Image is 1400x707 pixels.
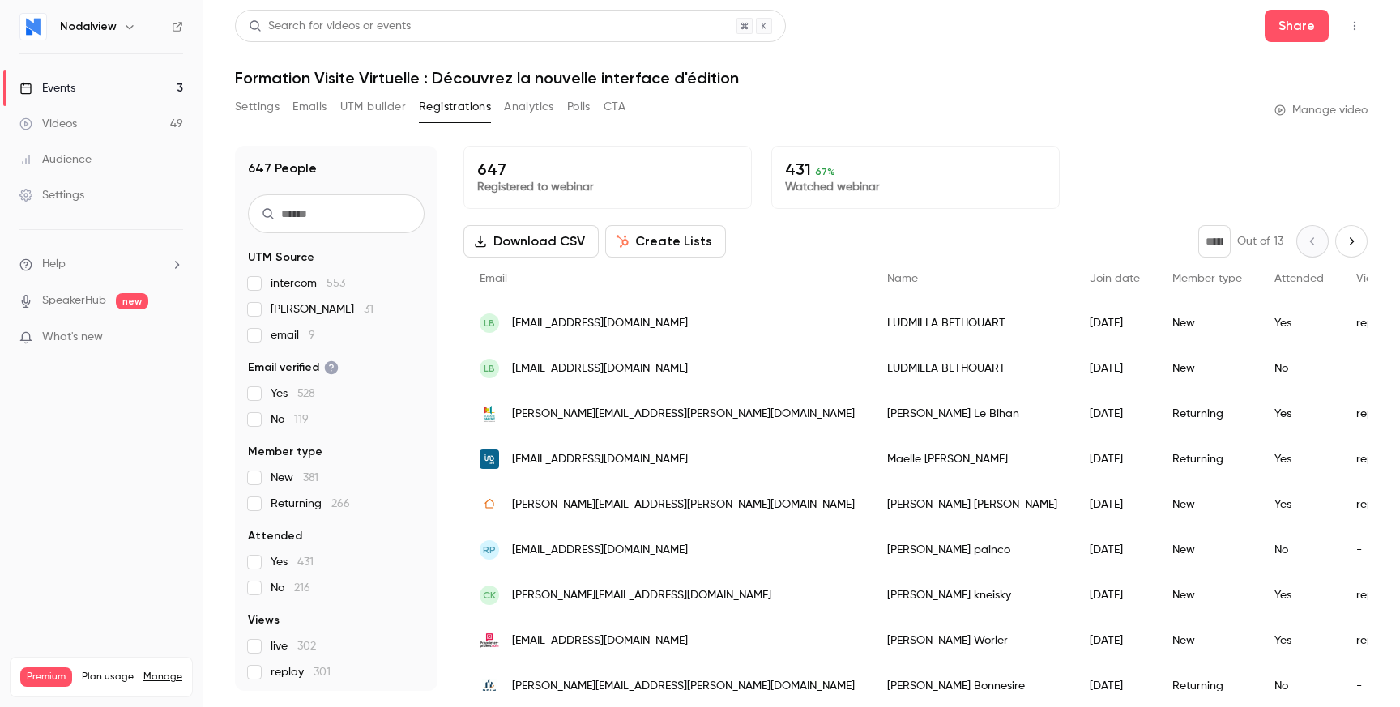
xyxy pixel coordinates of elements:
li: help-dropdown-opener [19,256,183,273]
p: 647 [477,160,738,179]
div: New [1156,618,1258,663]
img: squarehabitat.fr [480,404,499,424]
span: LB [484,316,495,330]
h1: 647 People [248,159,317,178]
div: Videos [19,116,77,132]
span: email [271,327,315,343]
div: [PERSON_NAME] [PERSON_NAME] [871,482,1073,527]
span: new [116,293,148,309]
div: Yes [1258,391,1340,437]
div: LUDMILLA BETHOUART [871,300,1073,346]
span: [EMAIL_ADDRESS][DOMAIN_NAME] [512,360,688,377]
div: Returning [1156,437,1258,482]
span: Member type [1172,273,1242,284]
span: UTM Source [248,249,314,266]
span: 119 [294,414,309,425]
span: Attended [1274,273,1324,284]
div: Maelle [PERSON_NAME] [871,437,1073,482]
a: SpeakerHub [42,292,106,309]
span: Plan usage [82,671,134,684]
span: Yes [271,385,315,402]
button: Emails [292,94,327,120]
div: Yes [1258,573,1340,618]
button: UTM builder [340,94,406,120]
span: 31 [364,304,373,315]
span: Name [887,273,918,284]
img: Nodalview [20,14,46,40]
div: New [1156,346,1258,391]
div: New [1156,482,1258,527]
span: Join date [1090,273,1140,284]
span: Views [1356,273,1386,284]
h1: Formation Visite Virtuelle : Découvrez la nouvelle interface d'édition [235,68,1368,87]
img: safti.fr [480,495,499,514]
span: 67 % [815,166,835,177]
div: Returning [1156,391,1258,437]
span: [PERSON_NAME][EMAIL_ADDRESS][PERSON_NAME][DOMAIN_NAME] [512,496,855,513]
img: reim.immo [480,676,499,696]
div: No [1258,527,1340,573]
a: Manage [143,671,182,684]
span: rp [483,543,496,557]
p: Watched webinar [785,179,1046,195]
a: Manage video [1274,102,1368,118]
span: Returning [271,496,350,512]
div: LUDMILLA BETHOUART [871,346,1073,391]
span: 301 [314,667,331,678]
span: [PERSON_NAME][EMAIL_ADDRESS][PERSON_NAME][DOMAIN_NAME] [512,678,855,695]
div: Settings [19,187,84,203]
div: [DATE] [1073,300,1156,346]
span: Yes [271,554,314,570]
button: CTA [604,94,625,120]
span: 431 [297,556,314,568]
button: Settings [235,94,280,120]
p: 431 [785,160,1046,179]
img: iadfrance.fr [480,449,499,469]
div: [PERSON_NAME] painco [871,527,1073,573]
div: [DATE] [1073,437,1156,482]
span: Views [248,612,280,628]
span: [EMAIL_ADDRESS][DOMAIN_NAME] [512,542,688,559]
div: New [1156,300,1258,346]
div: Events [19,80,75,96]
span: 553 [327,278,345,289]
div: [DATE] [1073,346,1156,391]
span: Help [42,256,66,273]
span: 266 [331,498,350,509]
div: New [1156,573,1258,618]
div: [DATE] [1073,527,1156,573]
span: 302 [297,641,316,652]
div: Yes [1258,437,1340,482]
button: Create Lists [605,225,726,258]
span: Email [480,273,507,284]
span: [PERSON_NAME][EMAIL_ADDRESS][DOMAIN_NAME] [512,587,771,604]
span: Email verified [248,360,339,376]
div: [DATE] [1073,618,1156,663]
button: Next page [1335,225,1368,258]
span: [EMAIL_ADDRESS][DOMAIN_NAME] [512,632,688,650]
span: Attended [248,528,302,544]
div: [DATE] [1073,573,1156,618]
button: Polls [567,94,591,120]
span: replay [271,664,331,680]
span: Member type [248,444,322,460]
button: Share [1265,10,1329,42]
span: [EMAIL_ADDRESS][DOMAIN_NAME] [512,451,688,468]
div: [PERSON_NAME] kneisky [871,573,1073,618]
div: Yes [1258,300,1340,346]
span: 216 [294,582,310,594]
span: 381 [303,472,318,483]
div: Yes [1258,482,1340,527]
span: [PERSON_NAME][EMAIL_ADDRESS][PERSON_NAME][DOMAIN_NAME] [512,406,855,423]
button: Download CSV [463,225,599,258]
p: Out of 13 [1237,233,1283,249]
span: No [271,580,310,596]
div: [DATE] [1073,482,1156,527]
div: Yes [1258,618,1340,663]
span: [EMAIL_ADDRESS][DOMAIN_NAME] [512,315,688,332]
p: Registered to webinar [477,179,738,195]
span: New [271,470,318,486]
span: ck [483,588,496,603]
button: Registrations [419,94,491,120]
span: live [271,638,316,654]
